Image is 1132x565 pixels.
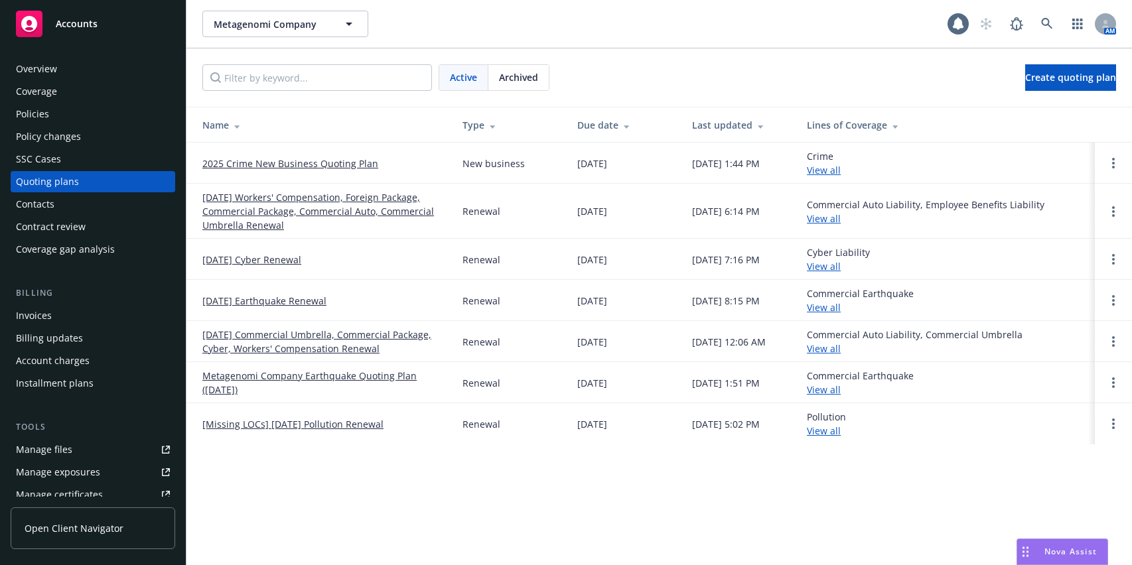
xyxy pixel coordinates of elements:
[1044,546,1097,557] span: Nova Assist
[577,118,671,132] div: Due date
[577,335,607,349] div: [DATE]
[692,118,786,132] div: Last updated
[462,335,500,349] div: Renewal
[692,157,760,170] div: [DATE] 1:44 PM
[807,149,841,177] div: Crime
[462,118,556,132] div: Type
[1064,11,1091,37] a: Switch app
[462,376,500,390] div: Renewal
[1017,539,1034,564] div: Drag to move
[11,239,175,260] a: Coverage gap analysis
[692,294,760,308] div: [DATE] 8:15 PM
[16,305,52,326] div: Invoices
[1105,416,1121,432] a: Open options
[16,103,49,125] div: Policies
[807,245,870,273] div: Cyber Liability
[462,417,500,431] div: Renewal
[692,204,760,218] div: [DATE] 6:14 PM
[807,410,846,438] div: Pollution
[202,417,384,431] a: [Missing LOCs] [DATE] Pollution Renewal
[16,484,103,505] div: Manage certificates
[462,204,500,218] div: Renewal
[56,19,98,29] span: Accounts
[11,439,175,460] a: Manage files
[807,383,841,396] a: View all
[11,126,175,147] a: Policy changes
[11,81,175,102] a: Coverage
[577,376,607,390] div: [DATE]
[11,373,175,394] a: Installment plans
[577,253,607,267] div: [DATE]
[11,103,175,125] a: Policies
[202,64,432,91] input: Filter by keyword...
[807,198,1044,225] div: Commercial Auto Liability, Employee Benefits Liability
[202,118,441,132] div: Name
[16,216,86,237] div: Contract review
[11,462,175,483] a: Manage exposures
[16,194,54,215] div: Contacts
[11,216,175,237] a: Contract review
[11,350,175,371] a: Account charges
[11,5,175,42] a: Accounts
[577,157,607,170] div: [DATE]
[807,301,841,314] a: View all
[1025,64,1116,91] a: Create quoting plan
[462,253,500,267] div: Renewal
[16,149,61,170] div: SSC Cases
[692,417,760,431] div: [DATE] 5:02 PM
[807,212,841,225] a: View all
[499,70,538,84] span: Archived
[1105,292,1121,308] a: Open options
[1105,204,1121,220] a: Open options
[807,286,914,314] div: Commercial Earthquake
[11,58,175,80] a: Overview
[202,369,441,397] a: Metagenomi Company Earthquake Quoting Plan ([DATE])
[1003,11,1030,37] a: Report a Bug
[11,484,175,505] a: Manage certificates
[1105,334,1121,349] a: Open options
[1105,155,1121,171] a: Open options
[577,417,607,431] div: [DATE]
[16,462,100,483] div: Manage exposures
[807,342,841,355] a: View all
[807,164,841,176] a: View all
[807,369,914,397] div: Commercial Earthquake
[692,335,766,349] div: [DATE] 12:06 AM
[11,305,175,326] a: Invoices
[462,157,525,170] div: New business
[214,17,328,31] span: Metagenomi Company
[202,294,326,308] a: [DATE] Earthquake Renewal
[16,126,81,147] div: Policy changes
[11,286,175,300] div: Billing
[577,294,607,308] div: [DATE]
[16,239,115,260] div: Coverage gap analysis
[807,424,841,437] a: View all
[692,376,760,390] div: [DATE] 1:51 PM
[1025,71,1116,84] span: Create quoting plan
[16,350,90,371] div: Account charges
[202,253,301,267] a: [DATE] Cyber Renewal
[577,204,607,218] div: [DATE]
[807,260,841,273] a: View all
[202,190,441,232] a: [DATE] Workers' Compensation, Foreign Package, Commercial Package, Commercial Auto, Commercial Um...
[973,11,999,37] a: Start snowing
[16,171,79,192] div: Quoting plans
[1017,538,1108,565] button: Nova Assist
[16,81,57,102] div: Coverage
[16,328,83,349] div: Billing updates
[1105,251,1121,267] a: Open options
[11,149,175,170] a: SSC Cases
[1105,375,1121,391] a: Open options
[202,11,368,37] button: Metagenomi Company
[16,58,57,80] div: Overview
[202,328,441,355] a: [DATE] Commercial Umbrella, Commercial Package, Cyber, Workers' Compensation Renewal
[202,157,378,170] a: 2025 Crime New Business Quoting Plan
[11,328,175,349] a: Billing updates
[11,420,175,434] div: Tools
[692,253,760,267] div: [DATE] 7:16 PM
[11,194,175,215] a: Contacts
[807,118,1084,132] div: Lines of Coverage
[462,294,500,308] div: Renewal
[16,439,72,460] div: Manage files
